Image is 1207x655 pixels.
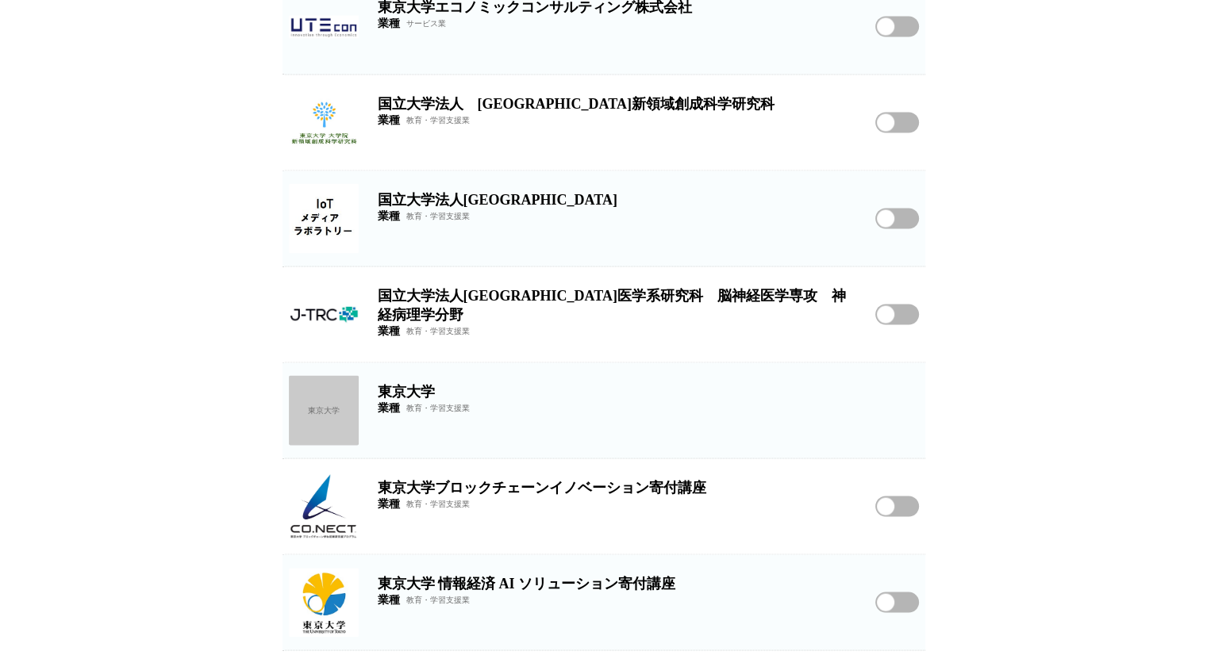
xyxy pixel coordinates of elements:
[289,375,359,445] a: 東京大学
[406,210,470,221] span: 教育・学習支援業
[378,400,400,415] span: 業種
[289,183,359,253] img: 国立大学法人東京大学 のロゴ
[406,402,470,413] span: 教育・学習支援業
[378,209,400,223] span: 業種
[378,113,400,127] span: 業種
[378,94,856,113] h2: 国立大学法人 [GEOGRAPHIC_DATA]新領域創成科学研究科
[378,477,856,496] h2: 東京大学ブロックチェーンイノベーション寄付講座
[378,285,856,324] h2: 国立大学法人[GEOGRAPHIC_DATA]医学系研究科 脳神経医学専攻 神経病理学分野
[378,592,400,607] span: 業種
[378,573,856,592] h2: 東京大学 情報経済 AI ソリューション寄付講座
[406,18,446,29] span: サービス業
[289,567,359,637] img: 東京大学 情報経済 AI ソリューション寄付講座のロゴ
[406,325,470,336] span: 教育・学習支援業
[289,87,359,157] img: 国立大学法人 東京大学 大学院新領域創成科学研究科のロゴ
[406,114,470,125] span: 教育・学習支援業
[378,496,400,511] span: 業種
[378,17,400,31] span: 業種
[378,324,400,338] span: 業種
[406,498,470,509] span: 教育・学習支援業
[406,594,470,605] span: 教育・学習支援業
[378,190,856,209] h2: 国立大学法人[GEOGRAPHIC_DATA]
[289,471,359,541] img: 東京大学ブロックチェーンイノベーション寄付講座のロゴ
[378,381,919,400] h2: 東京大学
[289,279,359,349] img: 国立大学法人東京大学 大学院医学系研究科 脳神経医学専攻 神経病理学分野のロゴ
